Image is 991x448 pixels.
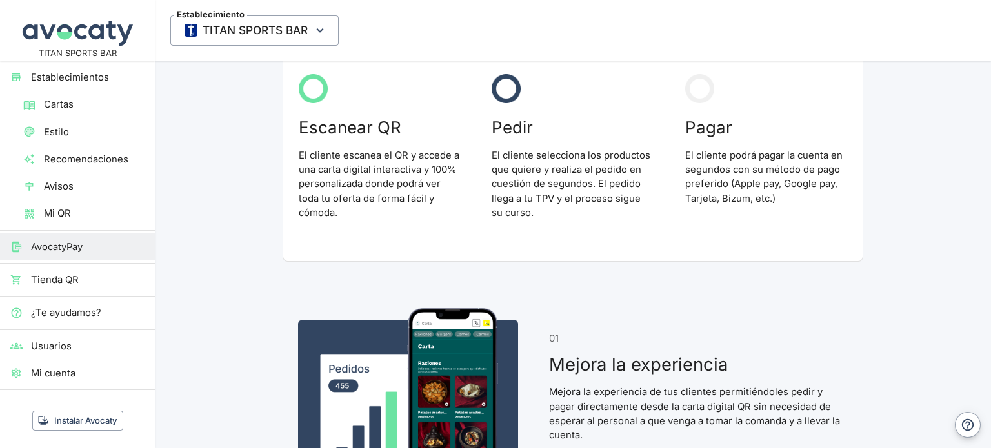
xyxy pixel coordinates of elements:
h3: Mejora la experiencia [549,354,728,375]
img: Circulo azul [492,74,521,103]
h3: Escanear QR [299,117,461,138]
span: Mi QR [44,206,145,220]
span: Usuarios [31,339,145,353]
span: AvocatyPay [31,240,145,254]
span: Recomendaciones [44,152,145,166]
img: Circulo verde [299,74,328,103]
span: TITAN SPORTS BAR [170,15,339,45]
p: El cliente escanea el QR y accede a una carta digital interactiva y 100% personalizada donde podr... [299,148,461,220]
h3: Pagar [685,117,847,138]
span: Estilo [44,125,145,139]
span: Mi cuenta [31,366,145,380]
span: ¿Te ayudamos? [31,306,145,320]
span: Avisos [44,179,145,193]
span: Cartas [44,97,145,112]
img: Circulo gris [685,74,714,103]
p: Mejora la experiencia de tus clientes permitiéndoles pedir y pagar directamente desde la carta di... [549,385,848,442]
button: Ayuda y contacto [955,412,981,438]
span: 01 [549,326,559,352]
h3: Pedir [492,117,654,138]
img: Thumbnail [185,24,197,37]
p: El cliente selecciona los productos que quiere y realiza el pedido en cuestión de segundos. El pe... [492,148,654,220]
button: Instalar Avocaty [32,411,123,431]
p: El cliente podrá pagar la cuenta en segundos con su método de pago preferido (Apple pay, Google p... [685,148,847,206]
span: Tienda QR [31,273,145,287]
button: EstablecimientoThumbnailTITAN SPORTS BAR [170,15,339,45]
span: TITAN SPORTS BAR [203,21,308,40]
span: Establecimiento [174,10,247,19]
span: Establecimientos [31,70,145,84]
